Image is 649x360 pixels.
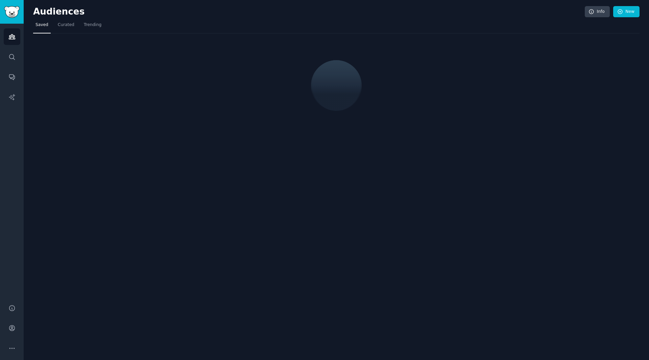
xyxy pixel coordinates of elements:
img: GummySearch logo [4,6,20,18]
a: Saved [33,20,51,33]
span: Saved [35,22,48,28]
a: New [613,6,640,18]
h2: Audiences [33,6,585,17]
span: Trending [84,22,101,28]
a: Trending [81,20,104,33]
span: Curated [58,22,74,28]
a: Info [585,6,610,18]
a: Curated [55,20,77,33]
